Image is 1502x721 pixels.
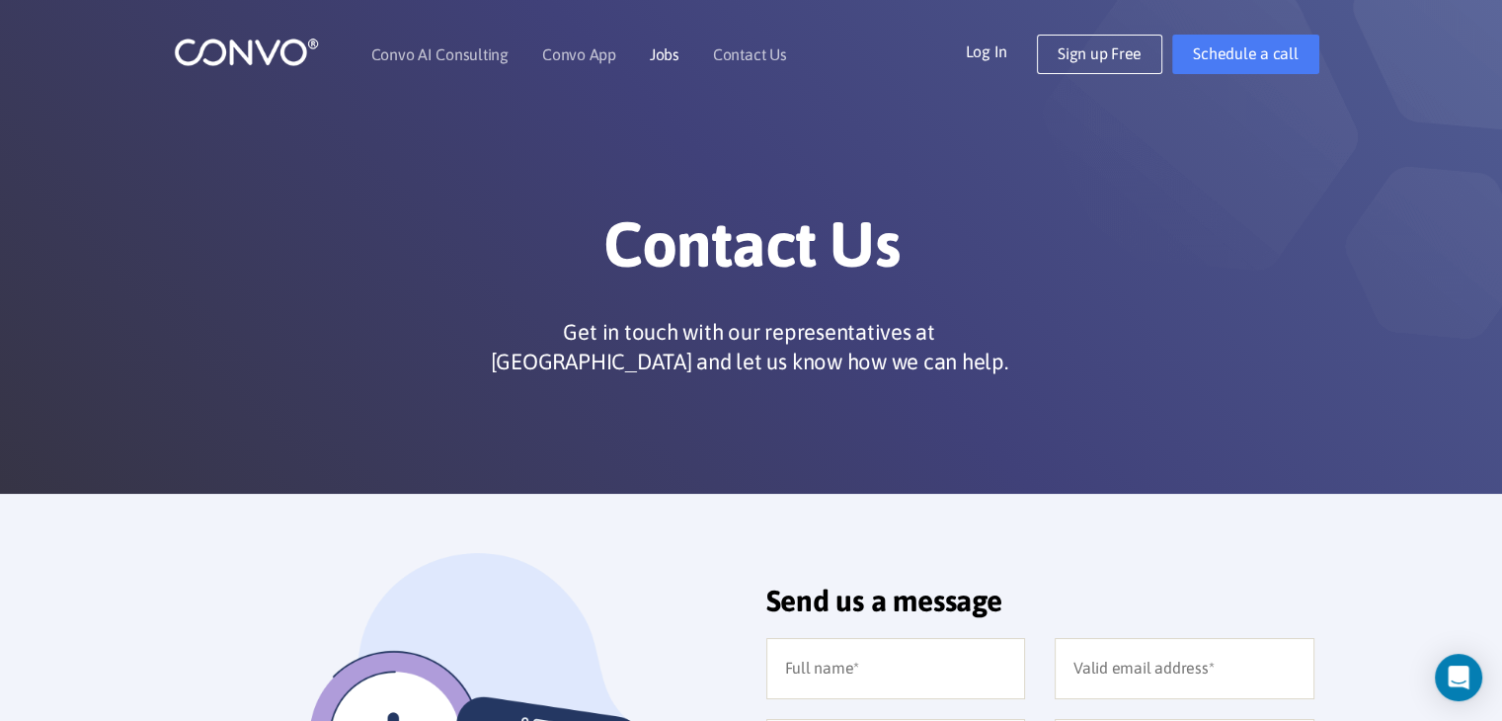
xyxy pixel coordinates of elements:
a: Schedule a call [1172,35,1318,74]
p: Get in touch with our representatives at [GEOGRAPHIC_DATA] and let us know how we can help. [483,317,1016,376]
div: Open Intercom Messenger [1435,654,1482,701]
a: Convo AI Consulting [371,46,509,62]
a: Jobs [650,46,679,62]
img: logo_1.png [174,37,319,67]
h2: Send us a message [766,583,1314,633]
input: Full name* [766,638,1026,699]
a: Convo App [542,46,616,62]
h1: Contact Us [203,206,1300,297]
input: Valid email address* [1055,638,1314,699]
a: Log In [965,35,1037,66]
a: Sign up Free [1037,35,1162,74]
a: Contact Us [713,46,787,62]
